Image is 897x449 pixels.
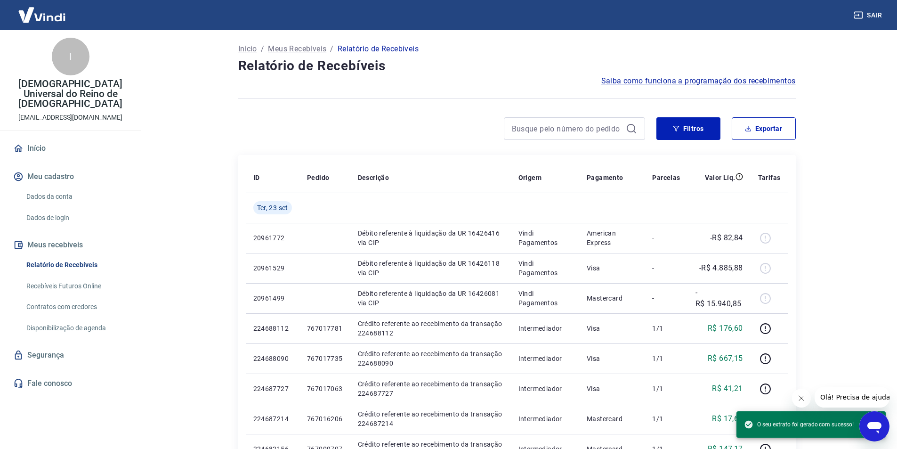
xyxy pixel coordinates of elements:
[652,294,680,303] p: -
[587,354,637,363] p: Visa
[358,319,503,338] p: Crédito referente ao recebimento da transação 224688112
[652,233,680,243] p: -
[518,414,572,424] p: Intermediador
[518,324,572,333] p: Intermediador
[710,232,743,244] p: -R$ 82,84
[23,208,129,228] a: Dados de login
[307,324,343,333] p: 767017781
[852,7,886,24] button: Sair
[358,229,503,247] p: Débito referente à liquidação da UR 16426416 via CIP
[652,173,680,182] p: Parcelas
[307,384,343,393] p: 767017063
[23,318,129,338] a: Disponibilização de agenda
[358,173,389,182] p: Descrição
[758,173,781,182] p: Tarifas
[6,7,79,14] span: Olá! Precisa de ajuda?
[518,173,541,182] p: Origem
[587,324,637,333] p: Visa
[253,173,260,182] p: ID
[338,43,419,55] p: Relatório de Recebíveis
[358,289,503,308] p: Débito referente à liquidação da UR 16426081 via CIP
[257,203,288,212] span: Ter, 23 set
[253,263,292,273] p: 20961529
[8,79,133,109] p: [DEMOGRAPHIC_DATA] Universal do Reino de [DEMOGRAPHIC_DATA]
[712,383,743,394] p: R$ 41,21
[587,173,623,182] p: Pagamento
[699,262,743,274] p: -R$ 4.885,88
[652,263,680,273] p: -
[18,113,122,122] p: [EMAIL_ADDRESS][DOMAIN_NAME]
[253,384,292,393] p: 224687727
[587,229,637,247] p: American Express
[261,43,264,55] p: /
[695,287,743,310] p: -R$ 15.940,85
[23,187,129,206] a: Dados da conta
[358,409,503,428] p: Crédito referente ao recebimento da transação 224687214
[330,43,333,55] p: /
[358,379,503,398] p: Crédito referente ao recebimento da transação 224687727
[652,384,680,393] p: 1/1
[708,353,743,364] p: R$ 667,15
[518,259,572,278] p: Vindi Pagamentos
[705,173,735,182] p: Valor Líq.
[307,414,343,424] p: 767016206
[23,277,129,296] a: Recebíveis Futuros Online
[52,38,89,75] div: I
[512,122,622,136] input: Busque pelo número do pedido
[518,289,572,308] p: Vindi Pagamentos
[518,384,572,393] p: Intermediador
[253,233,292,243] p: 20961772
[253,354,292,363] p: 224688090
[358,259,503,278] p: Débito referente à liquidação da UR 16426118 via CIP
[712,413,743,425] p: R$ 17,66
[652,414,680,424] p: 1/1
[253,294,292,303] p: 20961499
[268,43,326,55] a: Meus Recebíveis
[238,43,257,55] a: Início
[253,324,292,333] p: 224688112
[307,354,343,363] p: 767017735
[11,345,129,366] a: Segurança
[656,117,720,140] button: Filtros
[792,389,811,408] iframe: Fechar mensagem
[518,229,572,247] p: Vindi Pagamentos
[23,297,129,317] a: Contratos com credores
[587,294,637,303] p: Mastercard
[11,166,129,187] button: Meu cadastro
[652,324,680,333] p: 1/1
[238,57,796,75] h4: Relatório de Recebíveis
[587,384,637,393] p: Visa
[253,414,292,424] p: 224687214
[587,263,637,273] p: Visa
[652,354,680,363] p: 1/1
[11,138,129,159] a: Início
[11,235,129,255] button: Meus recebíveis
[732,117,796,140] button: Exportar
[708,323,743,334] p: R$ 176,60
[307,173,329,182] p: Pedido
[815,387,889,408] iframe: Mensagem da empresa
[744,420,854,429] span: O seu extrato foi gerado com sucesso!
[23,255,129,275] a: Relatório de Recebíveis
[518,354,572,363] p: Intermediador
[587,414,637,424] p: Mastercard
[859,411,889,441] iframe: Botão para abrir a janela de mensagens
[11,373,129,394] a: Fale conosco
[358,349,503,368] p: Crédito referente ao recebimento da transação 224688090
[11,0,73,29] img: Vindi
[601,75,796,87] a: Saiba como funciona a programação dos recebimentos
